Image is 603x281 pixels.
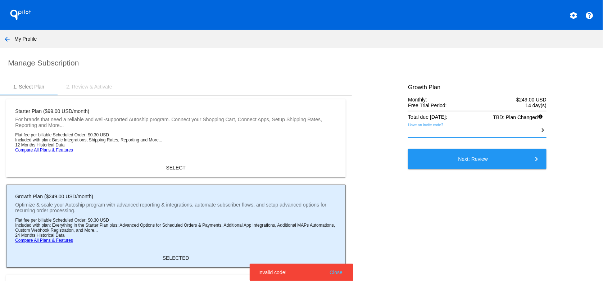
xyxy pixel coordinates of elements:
mat-icon: keyboard_arrow_right [539,126,547,135]
div: 1. Select Plan [13,84,44,90]
mat-icon: info [538,114,547,123]
h1: QPilot [6,8,35,22]
mat-card-title: Starter Plan ($99.00 USD/month) [15,108,334,114]
li: Flat fee per billable Scheduled Order: $0.30 USD [15,132,336,137]
span: Next: Review [458,156,488,162]
li: Included with plan: Basic Integrations, Shipping Rates, Reporting and More... [15,137,336,142]
span: SELECTED [163,255,189,261]
mat-card-subtitle: Optimize & scale your Autoship program with advanced reporting & integrations, automate subscribe... [15,202,334,212]
input: Have an invite code? [408,130,539,135]
mat-icon: keyboard_arrow_right [532,153,541,161]
a: Compare All Plans & Features [15,238,73,243]
li: Included with plan: Everything in the Starter Plan plus: Advanced Options for Scheduled Orders & ... [15,223,336,233]
div: Free Trial Period: [408,103,547,108]
li: 12 Months Historical Data [15,142,336,148]
li: Flat fee per billable Scheduled Order: $0.30 USD [15,218,336,223]
span: SELECT [166,165,186,171]
mat-card-title: Growth Plan ($249.00 USD/month) [15,194,334,199]
button: Close [327,269,345,276]
simple-snack-bar: Invalid code! [258,269,345,276]
h3: Growth Plan [408,84,547,91]
div: 2. Review & Activate [66,84,112,90]
div: Monthly: [408,97,547,103]
button: Next: Review [408,149,547,169]
mat-icon: help [585,11,594,20]
button: SELECTED [9,251,342,264]
li: 24 Months Historical Data [15,233,336,238]
mat-card-subtitle: For brands that need a reliable and well-supported Autoship program. Connect your Shopping Cart, ... [15,117,334,127]
span: 14 day(s) [526,103,547,108]
mat-icon: arrow_back [3,35,12,44]
span: $249.00 USD [516,97,547,103]
button: SELECT [9,161,342,174]
a: Compare All Plans & Features [15,148,73,153]
span: TBD: Plan Changed [493,114,547,123]
div: Total due [DATE]: [408,114,547,120]
h2: Manage Subscription [8,59,597,67]
mat-icon: settings [569,11,578,20]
